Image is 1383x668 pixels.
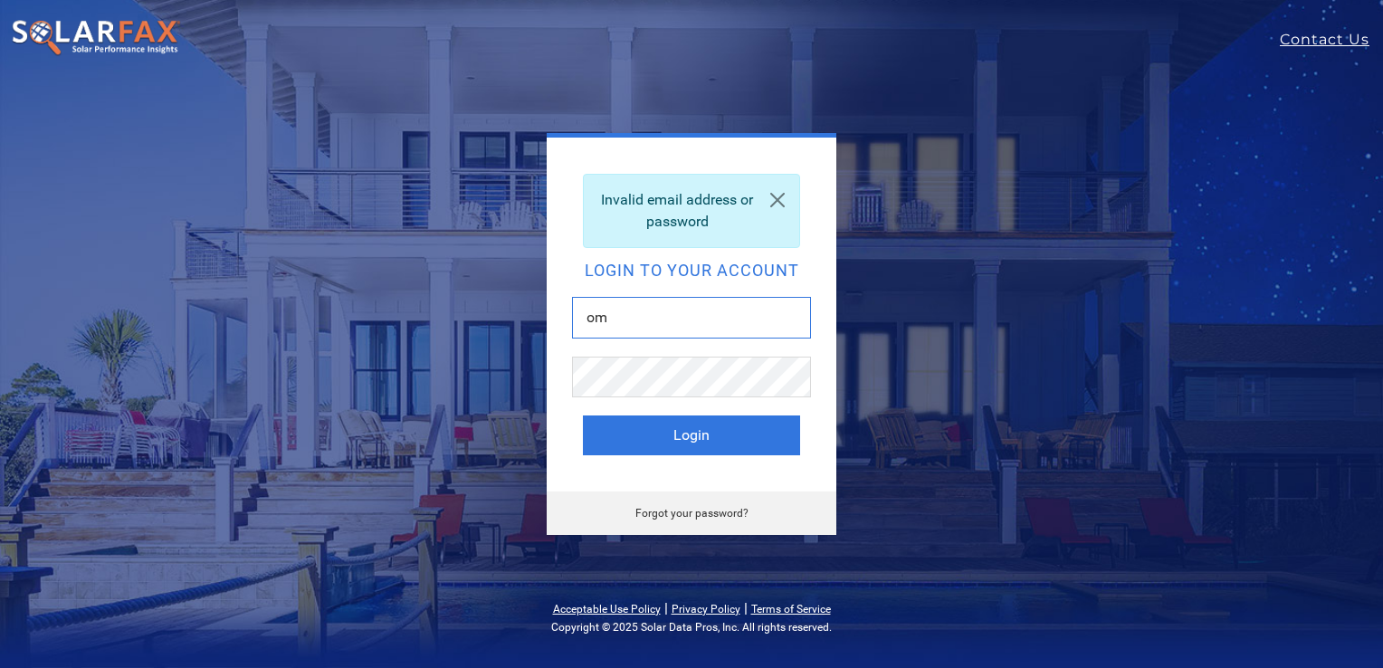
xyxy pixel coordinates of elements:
[672,603,740,616] a: Privacy Policy
[744,599,748,616] span: |
[756,175,799,225] a: Close
[635,507,749,520] a: Forgot your password?
[553,603,661,616] a: Acceptable Use Policy
[583,262,800,279] h2: Login to your account
[751,603,831,616] a: Terms of Service
[583,174,800,248] div: Invalid email address or password
[572,297,811,339] input: Email
[583,415,800,455] button: Login
[1280,29,1383,51] a: Contact Us
[11,19,181,57] img: SolarFax
[664,599,668,616] span: |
